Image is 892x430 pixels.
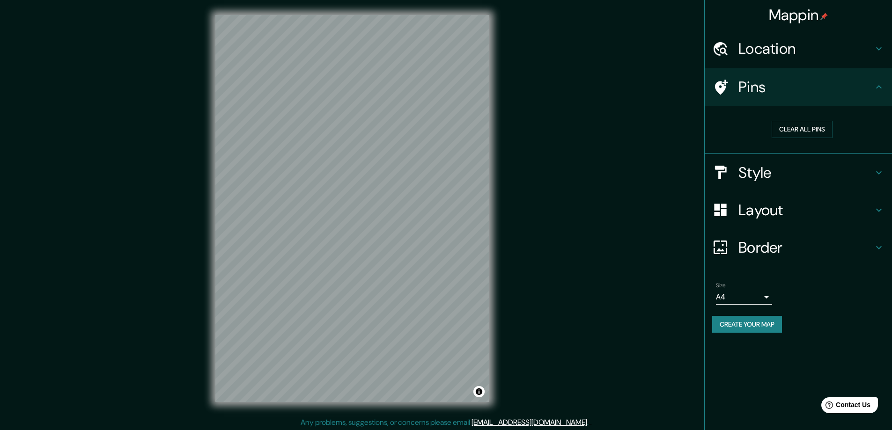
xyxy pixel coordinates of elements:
div: Layout [705,191,892,229]
div: . [589,417,590,428]
div: Pins [705,68,892,106]
div: Border [705,229,892,266]
button: Clear all pins [772,121,833,138]
div: Style [705,154,892,191]
h4: Style [738,163,873,182]
button: Create your map [712,316,782,333]
label: Size [716,281,726,289]
canvas: Map [215,15,489,402]
h4: Pins [738,78,873,96]
div: . [590,417,592,428]
iframe: Help widget launcher [809,394,882,420]
p: Any problems, suggestions, or concerns please email . [301,417,589,428]
button: Toggle attribution [473,386,485,397]
a: [EMAIL_ADDRESS][DOMAIN_NAME] [472,417,587,427]
h4: Border [738,238,873,257]
div: A4 [716,290,772,305]
img: pin-icon.png [820,13,828,20]
h4: Mappin [769,6,828,24]
h4: Location [738,39,873,58]
div: Location [705,30,892,67]
h4: Layout [738,201,873,219]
